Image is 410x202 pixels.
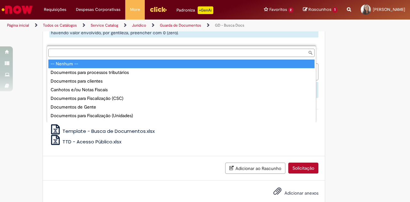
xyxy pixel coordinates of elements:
div: Canhotos e/ou Notas Fiscais [48,85,315,94]
ul: Tipo de solicitação [47,58,316,122]
div: Documentos para Fiscalização (CSC) [48,94,315,103]
div: Documentos para clientes [48,77,315,85]
div: Documentos para processos tributários [48,68,315,77]
div: -- Nenhum -- [48,60,315,68]
div: Documentos para Fiscalização (Unidades) [48,111,315,120]
div: Documentos Diversos [48,120,315,129]
div: Documentos de Gente [48,103,315,111]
